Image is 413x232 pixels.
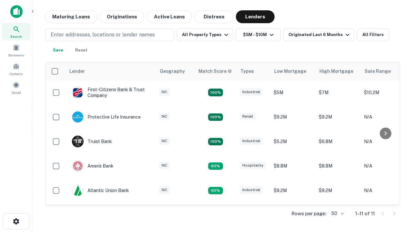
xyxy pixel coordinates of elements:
button: Originated Last 6 Months [283,28,354,41]
button: Maturing Loans [45,10,97,23]
h6: Match Score [198,68,231,75]
td: $9.2M [270,105,316,129]
div: NC [159,88,170,96]
th: Lender [65,62,156,80]
span: Saved [12,90,21,95]
button: Active Loans [147,10,192,23]
img: picture [72,160,83,171]
td: $7M [316,80,361,105]
th: High Mortgage [316,62,361,80]
button: Lenders [236,10,275,23]
button: Reset [71,44,92,57]
div: Geography [160,67,185,75]
td: $6.3M [270,203,316,227]
p: Rows per page: [291,210,326,217]
td: $6.8M [316,129,361,154]
span: Contacts [10,71,23,76]
button: Distress [195,10,233,23]
div: Industrial [240,186,263,194]
button: All Filters [357,28,389,41]
div: 50 [329,209,345,218]
iframe: Chat Widget [381,160,413,191]
a: Search [2,23,30,40]
div: Ameris Bank [72,160,114,172]
button: Save your search to get updates of matches that match your search criteria. [48,44,68,57]
div: Matching Properties: 2, hasApolloMatch: undefined [208,113,223,121]
div: Matching Properties: 3, hasApolloMatch: undefined [208,138,223,146]
div: Low Mortgage [274,67,306,75]
th: Types [237,62,270,80]
button: All Property Types [177,28,233,41]
div: First-citizens Bank & Trust Company [72,87,149,98]
span: Borrowers [8,53,24,58]
div: Matching Properties: 2, hasApolloMatch: undefined [208,89,223,96]
div: NC [159,186,170,194]
div: NC [159,137,170,145]
div: Hospitality [240,162,266,169]
a: Contacts [2,60,30,78]
th: Capitalize uses an advanced AI algorithm to match your search with the best lender. The match sco... [195,62,237,80]
td: $8.8M [316,154,361,178]
img: picture [72,87,83,98]
p: T B [75,138,81,145]
img: capitalize-icon.png [10,5,23,18]
div: Lender [69,67,85,75]
th: Geography [156,62,195,80]
td: $9.2M [270,178,316,203]
img: picture [72,111,83,122]
p: Enter addresses, locations or lender names [51,31,155,39]
div: Industrial [240,88,263,96]
button: Enter addresses, locations or lender names [45,28,174,41]
td: $6.3M [316,203,361,227]
div: Types [240,67,254,75]
span: Search [10,34,22,39]
div: NC [159,162,170,169]
p: 1–11 of 11 [355,210,375,217]
a: Borrowers [2,42,30,59]
td: $9.2M [316,178,361,203]
div: Capitalize uses an advanced AI algorithm to match your search with the best lender. The match sco... [198,68,232,75]
div: NC [159,113,170,120]
div: Originated Last 6 Months [288,31,351,39]
div: Sale Range [365,67,391,75]
button: Originations [100,10,144,23]
div: Atlantic Union Bank [72,185,129,196]
div: Protective Life Insurance [72,111,141,123]
div: Industrial [240,137,263,145]
td: $8.8M [270,154,316,178]
img: picture [72,185,83,196]
button: $5M - $10M [236,28,281,41]
div: Truist Bank [72,136,112,147]
td: $9.2M [316,105,361,129]
div: Retail [240,113,256,120]
th: Low Mortgage [270,62,316,80]
td: $5M [270,80,316,105]
a: Saved [2,79,30,96]
div: High Mortgage [319,67,353,75]
div: Matching Properties: 1, hasApolloMatch: undefined [208,187,223,195]
td: $5.2M [270,129,316,154]
div: Matching Properties: 1, hasApolloMatch: undefined [208,162,223,170]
